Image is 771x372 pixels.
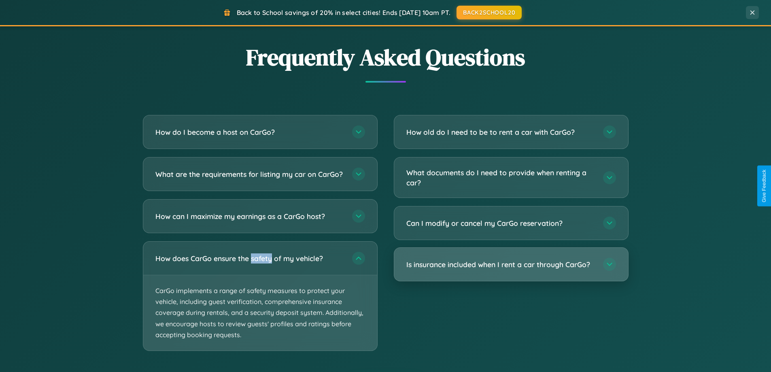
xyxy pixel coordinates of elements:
button: BACK2SCHOOL20 [457,6,522,19]
span: Back to School savings of 20% in select cities! Ends [DATE] 10am PT. [237,9,450,17]
h3: How can I maximize my earnings as a CarGo host? [155,211,344,221]
h3: Can I modify or cancel my CarGo reservation? [406,218,595,228]
div: Give Feedback [761,170,767,202]
h3: What are the requirements for listing my car on CarGo? [155,169,344,179]
h3: What documents do I need to provide when renting a car? [406,168,595,187]
h3: How old do I need to be to rent a car with CarGo? [406,127,595,137]
p: CarGo implements a range of safety measures to protect your vehicle, including guest verification... [143,275,377,351]
h3: Is insurance included when I rent a car through CarGo? [406,259,595,270]
h3: How do I become a host on CarGo? [155,127,344,137]
h3: How does CarGo ensure the safety of my vehicle? [155,253,344,264]
h2: Frequently Asked Questions [143,42,629,73]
